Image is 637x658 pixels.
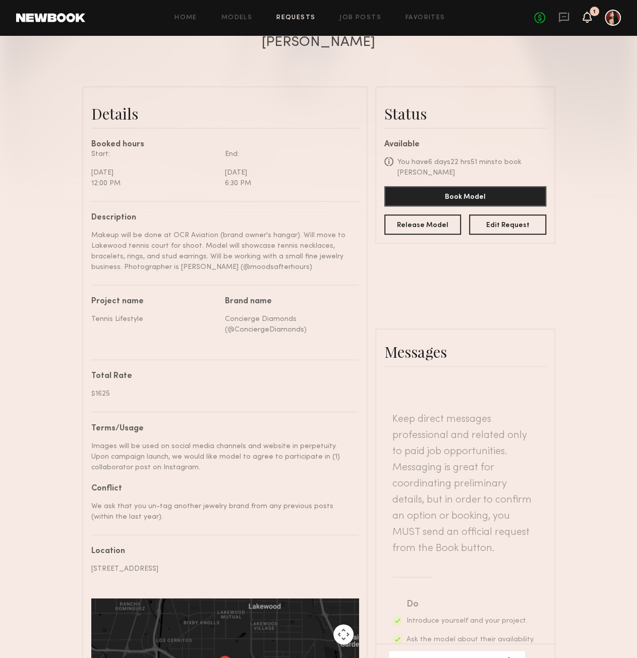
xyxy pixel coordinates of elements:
div: Project name [91,298,217,306]
div: End: [225,149,351,159]
div: Description [91,214,351,222]
div: $1625 [91,389,351,399]
div: [PERSON_NAME] [262,35,375,49]
a: Home [175,15,197,21]
div: Status [384,103,546,124]
div: 12:00 PM [91,178,217,189]
a: Models [221,15,252,21]
div: Do [407,597,536,612]
div: Available [384,141,546,149]
header: Keep direct messages professional and related only to paid job opportunities. Messaging is great ... [392,411,538,557]
div: You have 6 days 22 hrs 51 mins to book [PERSON_NAME] [397,157,546,178]
button: Edit Request [469,214,546,235]
div: Location [91,547,351,556]
div: Images will be used on social media channels and website in perpetuity. Upon campaign launch, we ... [91,441,351,473]
div: 1 [593,9,596,15]
div: Tennis Lifestyle [91,314,217,324]
div: Concierge Diamonds (@ConciergeDiamonds) [225,314,351,335]
div: [STREET_ADDRESS] [91,564,351,574]
button: Map camera controls [333,624,354,644]
div: [DATE] [91,168,217,178]
button: Release Model [384,214,461,235]
span: Introduce yourself and your project. [407,618,528,624]
div: Details [91,103,359,124]
div: 6:30 PM [225,178,351,189]
div: We ask that you un-tag another jewelry brand from any previous posts (within the last year). [91,501,351,522]
div: Makeup will be done at OCR Aviation (brand owner's hangar). Will move to Lakewood tennis court fo... [91,230,351,272]
span: Ask the model about their availability. [407,636,535,643]
div: [DATE] [225,168,351,178]
div: Conflict [91,485,351,493]
div: Booked hours [91,141,359,149]
div: Total Rate [91,372,351,380]
button: Book Model [384,186,546,206]
div: Terms/Usage [91,425,351,433]
div: Messages [384,342,546,362]
a: Favorites [406,15,445,21]
div: Start: [91,149,217,159]
a: Requests [276,15,315,21]
a: Job Posts [339,15,381,21]
div: Brand name [225,298,351,306]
